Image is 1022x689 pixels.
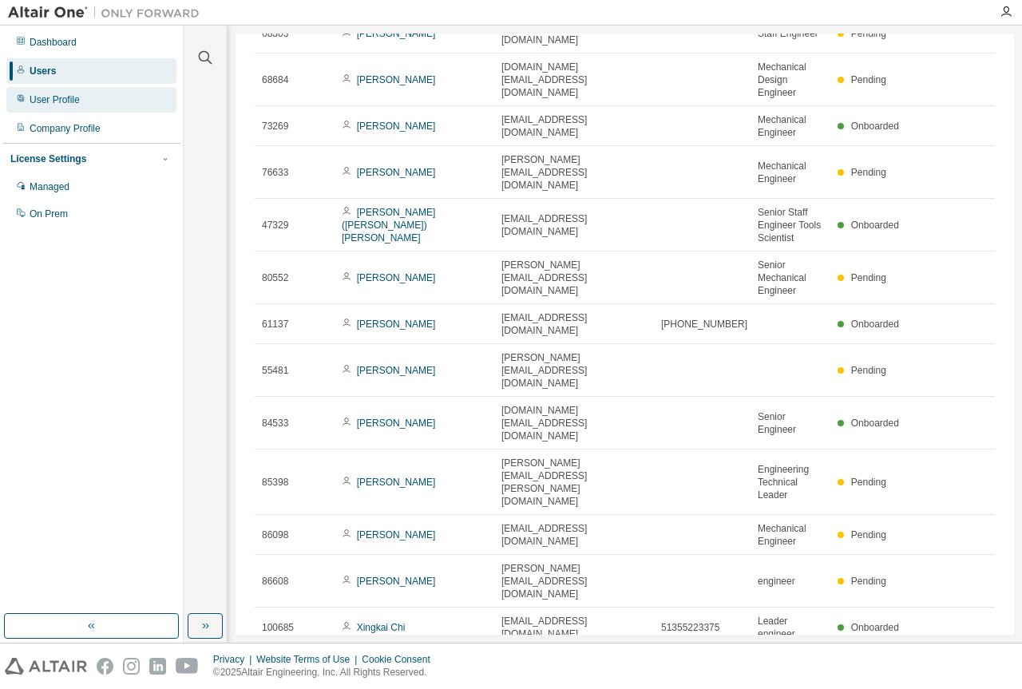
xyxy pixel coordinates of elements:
[357,418,436,429] a: [PERSON_NAME]
[262,621,294,634] span: 100685
[758,27,818,40] span: Staff Engineer
[357,28,436,39] a: [PERSON_NAME]
[851,622,899,633] span: Onboarded
[123,658,140,675] img: instagram.svg
[758,410,823,436] span: Senior Engineer
[30,180,69,193] div: Managed
[758,160,823,185] span: Mechanical Engineer
[262,219,288,232] span: 47329
[262,318,288,331] span: 61137
[851,28,886,39] span: Pending
[501,212,647,238] span: [EMAIL_ADDRESS][DOMAIN_NAME]
[501,153,647,192] span: [PERSON_NAME][EMAIL_ADDRESS][DOMAIN_NAME]
[501,259,647,297] span: [PERSON_NAME][EMAIL_ADDRESS][DOMAIN_NAME]
[5,658,87,675] img: altair_logo.svg
[851,167,886,178] span: Pending
[851,418,899,429] span: Onboarded
[851,477,886,488] span: Pending
[758,575,795,588] span: engineer
[262,73,288,86] span: 68684
[342,207,435,244] a: [PERSON_NAME] ([PERSON_NAME]) [PERSON_NAME]
[501,21,647,46] span: [EMAIL_ADDRESS][DOMAIN_NAME]
[256,653,362,666] div: Website Terms of Use
[262,27,288,40] span: 68303
[501,311,647,337] span: [EMAIL_ADDRESS][DOMAIN_NAME]
[661,621,719,634] span: 51355223375
[30,208,68,220] div: On Prem
[262,529,288,541] span: 86098
[758,259,823,297] span: Senior Mechanical Engineer
[851,319,899,330] span: Onboarded
[176,658,199,675] img: youtube.svg
[758,113,823,139] span: Mechanical Engineer
[8,5,208,21] img: Altair One
[30,65,56,77] div: Users
[851,74,886,85] span: Pending
[262,417,288,430] span: 84533
[262,166,288,179] span: 76633
[851,365,886,376] span: Pending
[851,220,899,231] span: Onboarded
[213,653,256,666] div: Privacy
[357,74,436,85] a: [PERSON_NAME]
[362,653,439,666] div: Cookie Consent
[213,666,440,679] p: © 2025 Altair Engineering, Inc. All Rights Reserved.
[758,61,823,99] span: Mechanical Design Engineer
[758,522,823,548] span: Mechanical Engineer
[851,576,886,587] span: Pending
[149,658,166,675] img: linkedin.svg
[262,476,288,489] span: 85398
[262,120,288,133] span: 73269
[357,272,436,283] a: [PERSON_NAME]
[262,575,288,588] span: 86608
[30,122,101,135] div: Company Profile
[357,319,436,330] a: [PERSON_NAME]
[262,364,288,377] span: 55481
[30,36,77,49] div: Dashboard
[851,272,886,283] span: Pending
[357,622,406,633] a: Xingkai Chi
[501,404,647,442] span: [DOMAIN_NAME][EMAIL_ADDRESS][DOMAIN_NAME]
[262,271,288,284] span: 80552
[758,206,823,244] span: Senior Staff Engineer Tools Scientist
[501,61,647,99] span: [DOMAIN_NAME][EMAIL_ADDRESS][DOMAIN_NAME]
[30,93,80,106] div: User Profile
[357,121,436,132] a: [PERSON_NAME]
[501,457,647,508] span: [PERSON_NAME][EMAIL_ADDRESS][PERSON_NAME][DOMAIN_NAME]
[758,615,823,640] span: Leader engineer
[501,522,647,548] span: [EMAIL_ADDRESS][DOMAIN_NAME]
[357,477,436,488] a: [PERSON_NAME]
[851,121,899,132] span: Onboarded
[501,351,647,390] span: [PERSON_NAME][EMAIL_ADDRESS][DOMAIN_NAME]
[10,152,86,165] div: License Settings
[661,318,747,331] span: [PHONE_NUMBER]
[357,167,436,178] a: [PERSON_NAME]
[357,576,436,587] a: [PERSON_NAME]
[758,463,823,501] span: Engineering Technical Leader
[851,529,886,541] span: Pending
[357,365,436,376] a: [PERSON_NAME]
[501,113,647,139] span: [EMAIL_ADDRESS][DOMAIN_NAME]
[501,615,647,640] span: [EMAIL_ADDRESS][DOMAIN_NAME]
[357,529,436,541] a: [PERSON_NAME]
[97,658,113,675] img: facebook.svg
[501,562,647,600] span: [PERSON_NAME][EMAIL_ADDRESS][DOMAIN_NAME]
